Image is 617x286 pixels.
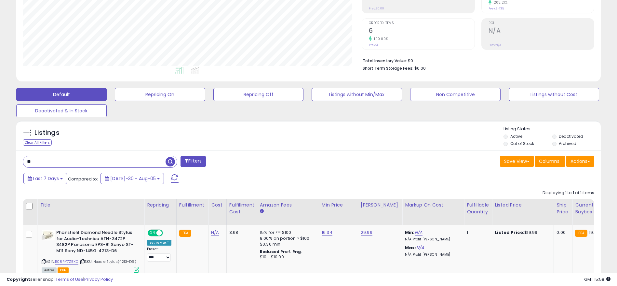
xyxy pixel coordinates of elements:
b: Short Term Storage Fees: [363,65,413,71]
span: 19.99 [589,229,599,236]
div: 1 [467,230,487,236]
small: FBA [179,230,191,237]
div: Set To Max * [147,240,171,246]
button: Repricing On [115,88,205,101]
button: Actions [566,156,594,167]
b: Reduced Prof. Rng. [260,249,302,254]
div: seller snap | | [7,277,113,283]
div: Ship Price [557,202,570,215]
div: Fulfillment [179,202,206,208]
div: Markup on Cost [405,202,461,208]
div: $19.99 [495,230,549,236]
h5: Listings [34,128,60,137]
div: Fulfillable Quantity [467,202,489,215]
label: Out of Stock [510,141,534,146]
button: Deactivated & In Stock [16,104,107,117]
span: ROI [489,21,594,25]
button: Filters [181,156,206,167]
button: Non Competitive [410,88,501,101]
p: N/A Profit [PERSON_NAME] [405,237,459,242]
div: Cost [211,202,224,208]
div: 8.00% on portion > $100 [260,236,314,241]
strong: Copyright [7,276,30,282]
b: Total Inventory Value: [363,58,407,64]
button: Default [16,88,107,101]
button: Listings without Cost [509,88,599,101]
div: Displaying 1 to 1 of 1 items [543,190,594,196]
span: ON [148,230,156,236]
span: [DATE]-30 - Aug-05 [110,175,156,182]
button: [DATE]-30 - Aug-05 [101,173,164,184]
span: | SKU: Needle Stylus(4213-D6) [79,259,136,264]
span: Last 7 Days [33,175,59,182]
a: Terms of Use [56,276,83,282]
div: [PERSON_NAME] [361,202,399,208]
div: Listed Price [495,202,551,208]
div: Title [40,202,141,208]
div: Min Price [322,202,355,208]
div: $10 - $10.90 [260,254,314,260]
div: Current Buybox Price [575,202,609,215]
span: Columns [539,158,559,164]
div: 0.00 [557,230,567,236]
a: Privacy Policy [84,276,113,282]
div: $0.30 min [260,241,314,247]
button: Repricing Off [213,88,304,101]
small: Prev: $0.00 [369,7,384,10]
a: B08RY7Z5XC [55,259,78,265]
span: Compared to: [68,176,98,182]
div: Clear All Filters [23,139,52,146]
img: 31XfLEKGSpL._SL40_.jpg [42,230,55,240]
h2: N/A [489,27,594,36]
b: Max: [405,245,416,251]
small: Prev: 3.43% [489,7,504,10]
button: Columns [535,156,565,167]
b: Min: [405,229,415,236]
span: 2025-08-13 15:58 GMT [584,276,610,282]
a: 16.34 [322,229,332,236]
li: $0 [363,56,589,64]
div: 15% for <= $100 [260,230,314,236]
a: N/A [416,245,424,251]
button: Save View [500,156,534,167]
th: The percentage added to the cost of goods (COGS) that forms the calculator for Min & Max prices. [402,199,464,225]
div: Amazon Fees [260,202,316,208]
button: Listings without Min/Max [312,88,402,101]
a: N/A [211,229,219,236]
div: 3.68 [229,230,252,236]
a: N/A [415,229,423,236]
label: Active [510,134,522,139]
p: Listing States: [503,126,601,132]
label: Deactivated [559,134,583,139]
div: Fulfillment Cost [229,202,254,215]
div: Repricing [147,202,174,208]
small: FBA [575,230,587,237]
label: Archived [559,141,576,146]
span: OFF [162,230,172,236]
p: N/A Profit [PERSON_NAME] [405,252,459,257]
div: Preset: [147,247,171,262]
span: Ordered Items [369,21,474,25]
b: Listed Price: [495,229,524,236]
button: Last 7 Days [23,173,67,184]
small: Prev: N/A [489,43,501,47]
b: Phanstiehl Diamond Needle Stylus for Audio-Technica ATN-3472P 3482P Panasonic EPS-91 Sanyo ST-M11... [56,230,135,255]
a: 29.99 [361,229,372,236]
h2: 6 [369,27,474,36]
small: Prev: 3 [369,43,378,47]
small: Amazon Fees. [260,208,264,214]
small: 100.00% [372,36,388,41]
span: $0.00 [414,65,426,71]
